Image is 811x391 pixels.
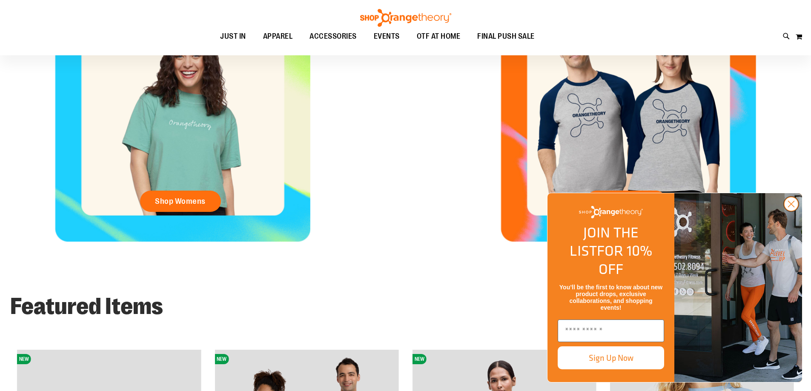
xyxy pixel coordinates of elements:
img: Shop Orangtheory [674,193,802,382]
a: ACCESSORIES [301,27,365,46]
span: NEW [215,354,229,364]
span: FOR 10% OFF [597,240,652,280]
img: Shop Orangetheory [359,9,453,27]
a: JUST IN [212,27,255,46]
a: FINAL PUSH SALE [469,27,543,46]
a: Shop Womens [140,191,221,212]
span: Shop Womens [155,197,206,206]
span: OTF AT HOME [417,27,461,46]
a: OTF AT HOME [408,27,469,46]
span: You’ll be the first to know about new product drops, exclusive collaborations, and shopping events! [559,284,662,311]
img: Shop Orangetheory [579,206,643,218]
button: Close dialog [783,196,799,212]
input: Enter email [558,320,664,342]
strong: Featured Items [10,293,163,320]
span: NEW [413,354,427,364]
span: EVENTS [374,27,400,46]
span: APPAREL [263,27,293,46]
span: JOIN THE LIST [570,222,639,261]
span: NEW [17,354,31,364]
a: APPAREL [255,27,301,46]
span: JUST IN [220,27,246,46]
span: ACCESSORIES [309,27,357,46]
a: EVENTS [365,27,408,46]
div: FLYOUT Form [539,184,811,391]
button: Sign Up Now [558,346,664,369]
span: FINAL PUSH SALE [477,27,535,46]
